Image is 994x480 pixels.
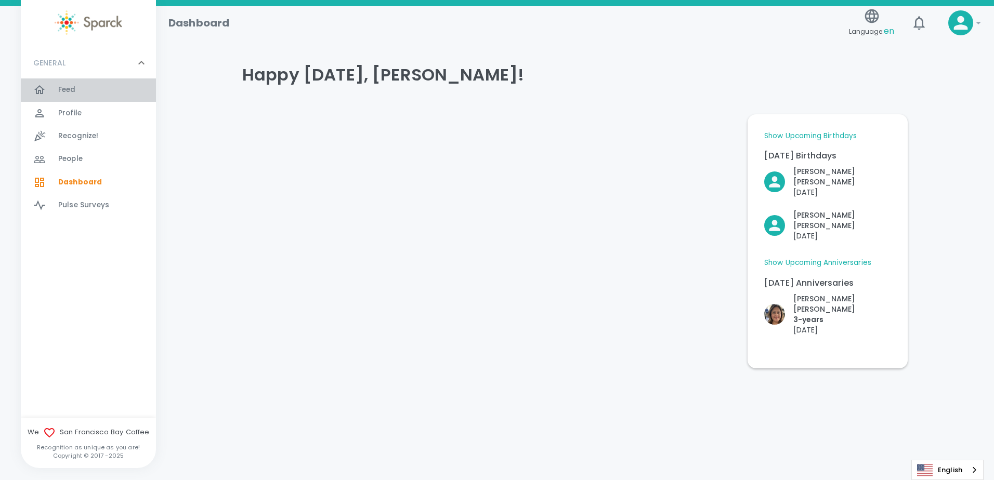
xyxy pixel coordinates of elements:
[21,78,156,221] div: GENERAL
[21,426,156,439] span: We San Francisco Bay Coffee
[21,451,156,460] p: Copyright © 2017 - 2025
[884,25,894,37] span: en
[793,231,891,241] p: [DATE]
[21,148,156,170] a: People
[58,131,99,141] span: Recognize!
[764,294,891,335] button: Click to Recognize!
[756,158,891,197] div: Click to Recognize!
[21,171,156,194] a: Dashboard
[168,15,229,31] h1: Dashboard
[58,154,83,164] span: People
[793,325,891,335] p: [DATE]
[21,443,156,451] p: Recognition as unique as you are!
[793,166,891,187] p: [PERSON_NAME] [PERSON_NAME]
[21,125,156,148] a: Recognize!
[911,460,984,480] aside: Language selected: English
[764,150,891,162] p: [DATE] Birthdays
[793,187,891,197] p: [DATE]
[793,314,891,325] p: 3- years
[21,78,156,101] a: Feed
[793,294,891,314] p: [PERSON_NAME] [PERSON_NAME]
[242,64,908,85] h4: Happy [DATE], [PERSON_NAME]!
[756,202,891,241] div: Click to Recognize!
[21,194,156,217] a: Pulse Surveys
[58,200,109,210] span: Pulse Surveys
[849,24,894,38] span: Language:
[911,460,984,480] div: Language
[33,58,66,68] p: GENERAL
[21,102,156,125] a: Profile
[764,166,891,197] button: Click to Recognize!
[58,177,102,188] span: Dashboard
[21,47,156,78] div: GENERAL
[845,5,898,42] button: Language:en
[21,10,156,35] a: Sparck logo
[756,285,891,335] div: Click to Recognize!
[912,460,983,479] a: English
[55,10,122,35] img: Sparck logo
[793,210,891,231] p: [PERSON_NAME] [PERSON_NAME]
[58,85,76,95] span: Feed
[764,210,891,241] button: Click to Recognize!
[764,277,891,289] p: [DATE] Anniversaries
[764,304,785,325] img: Picture of Brenda Jacome
[764,131,857,141] a: Show Upcoming Birthdays
[764,258,871,268] a: Show Upcoming Anniversaries
[58,108,82,118] span: Profile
